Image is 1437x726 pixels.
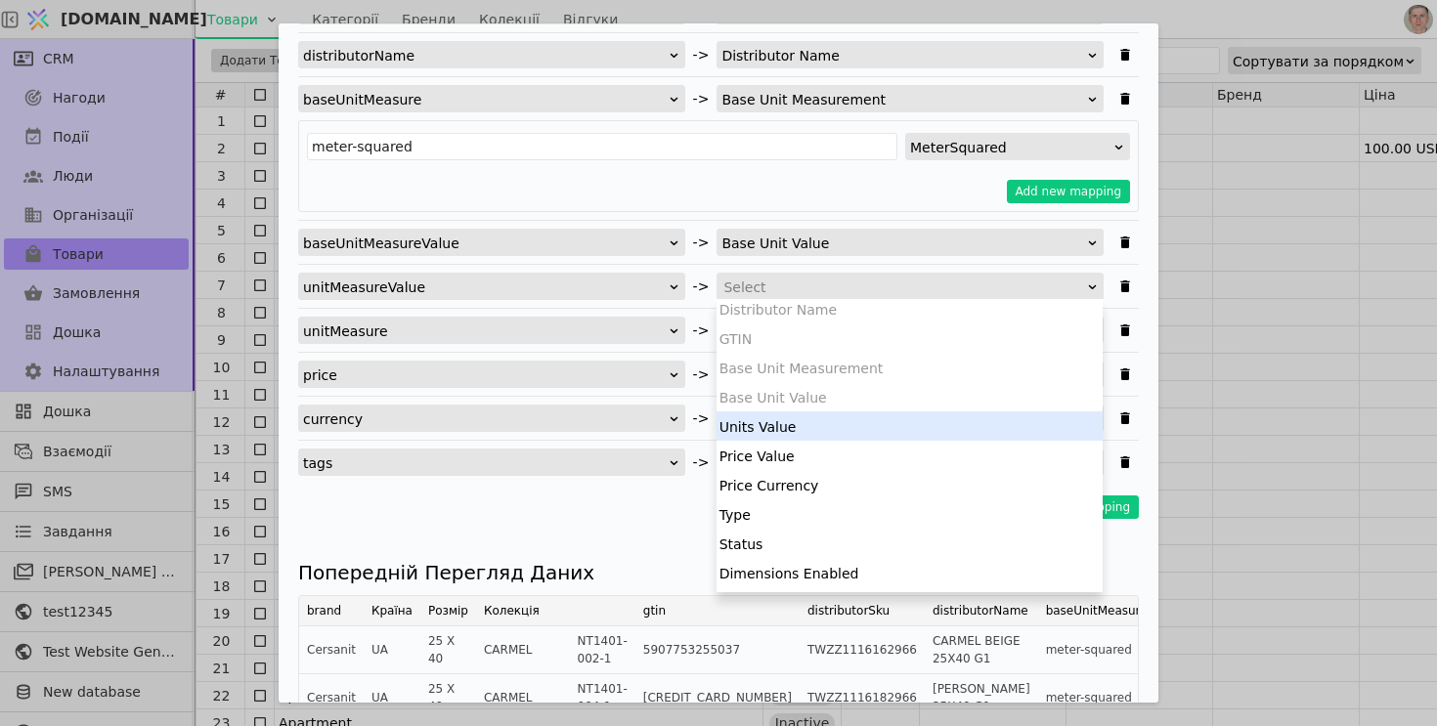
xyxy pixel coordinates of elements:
[693,233,710,253] span: ->
[303,449,668,477] div: tags
[717,294,1103,323] div: Distributor Name
[1007,180,1131,203] button: Add new mapping
[723,274,1084,301] div: Select
[307,133,897,160] input: Field value
[721,230,1086,257] div: Base Unit Value
[800,674,925,722] td: TWZZ1116182966
[570,674,635,722] td: NT1401-004-1
[364,596,420,626] th: Країна
[925,674,1038,722] td: [PERSON_NAME] 25X40 G1
[303,406,668,433] div: currency
[925,596,1038,626] th: distributorName
[717,470,1103,499] div: Price Currency
[476,596,570,626] th: Колекція
[364,674,420,722] td: UA
[717,353,1103,382] div: Base Unit Measurement
[476,626,570,674] td: CARMEL
[1038,596,1155,626] th: baseUnitMeasure
[717,587,1103,617] div: Inventory Enabled
[721,42,1086,69] div: Distributor Name
[693,452,710,473] span: ->
[420,596,476,626] th: Розмір
[800,596,925,626] th: distributorSku
[693,45,710,65] span: ->
[303,230,668,257] div: baseUnitMeasureValue
[303,362,668,389] div: price
[303,86,668,113] div: baseUnitMeasure
[635,626,800,674] td: 5907753255037
[717,382,1103,411] div: Base Unit Value
[717,558,1103,587] div: Dimensions Enabled
[364,626,420,674] td: UA
[303,274,668,301] div: unitMeasureValue
[1038,626,1155,674] td: meter-squared
[693,89,710,109] span: ->
[693,408,710,429] span: ->
[693,320,710,341] span: ->
[298,558,1139,587] h4: Попередній Перегляд Даних
[279,23,1158,703] div: Імпортувати Товари
[635,674,800,722] td: [CREDIT_CARD_NUMBER]
[299,626,364,674] td: Cersanit
[635,596,800,626] th: gtin
[717,411,1103,441] div: Units Value
[800,626,925,674] td: TWZZ1116162966
[693,364,710,385] span: ->
[303,42,668,69] div: distributorName
[303,318,668,345] div: unitMeasure
[420,674,476,722] td: 25 X 40
[717,441,1103,470] div: Price Value
[717,323,1103,353] div: GTIN
[693,277,710,297] span: ->
[910,134,1112,161] div: MeterSquared
[717,529,1103,558] div: Status
[1038,674,1155,722] td: meter-squared
[420,626,476,674] td: 25 X 40
[717,499,1103,529] div: Type
[570,626,635,674] td: NT1401-002-1
[721,86,1086,113] div: Base Unit Measurement
[299,674,364,722] td: Cersanit
[925,626,1038,674] td: CARMEL BEIGE 25X40 G1
[476,674,570,722] td: CARMEL
[299,596,364,626] th: brand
